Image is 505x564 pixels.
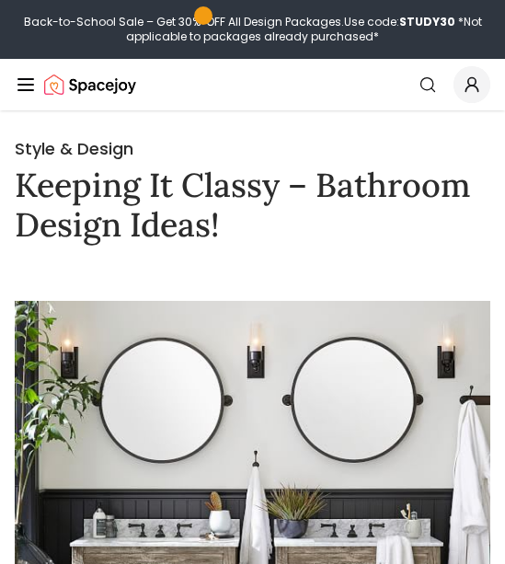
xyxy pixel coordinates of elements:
img: Spacejoy Logo [44,66,136,103]
nav: Global [15,59,490,110]
a: Spacejoy [44,66,136,103]
h2: Style & Design [15,136,490,162]
b: STUDY30 [399,14,455,29]
span: Use code: [344,14,455,29]
div: Back-to-School Sale – Get 30% OFF All Design Packages. [7,15,498,44]
span: *Not applicable to packages already purchased* [126,14,482,44]
h1: Keeping It Classy – Bathroom Design Ideas! [15,166,490,245]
